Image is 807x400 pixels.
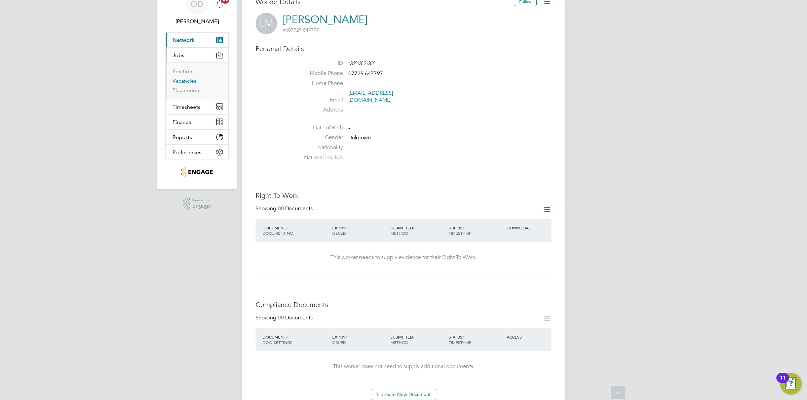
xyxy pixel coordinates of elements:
[181,167,213,177] img: jambo-logo-retina.png
[262,363,545,370] div: This worker does not need to supply additional documents.
[256,13,277,34] span: LM
[165,167,229,177] a: Go to home page
[172,149,201,155] span: Preferences
[166,145,228,160] button: Preferences
[256,191,551,200] h3: Right To Work
[278,205,313,212] span: 00 Documents
[172,68,195,75] a: Positions
[263,230,294,236] span: DOCUMENT NO.
[345,334,347,340] span: /
[505,222,551,234] div: DOWNLOAD
[261,331,331,348] div: DOCUMENT
[331,222,389,239] div: EXPIRY
[165,17,229,26] span: Ollie Dart
[348,135,371,141] span: Unknown
[296,60,343,67] label: ID
[332,230,346,236] span: ISSUED
[283,13,368,26] a: [PERSON_NAME]
[166,130,228,144] button: Reports
[172,78,196,84] a: Vacancies
[296,96,343,103] label: Email
[172,134,192,140] span: Reports
[166,48,228,62] button: Jobs
[780,378,786,387] div: 11
[462,334,464,340] span: /
[505,331,551,343] div: ACCESS
[172,87,200,93] a: Placements
[390,230,408,236] span: METHOD
[348,125,350,131] span: -
[332,340,346,345] span: ISSUED
[296,106,343,114] label: Address
[348,90,393,103] a: [EMAIL_ADDRESS][DOMAIN_NAME]
[283,27,319,33] span: 07729 647797
[390,340,408,345] span: METHOD
[296,124,343,131] label: Date of Birth
[278,314,313,321] span: 00 Documents
[389,222,447,239] div: SUBMITTED
[286,334,287,340] span: /
[262,254,545,261] div: This worker needs to supply evidence for their Right To Work.
[296,134,343,141] label: Gender
[371,389,436,400] button: Create New Document
[256,44,551,53] h3: Personal Details
[261,222,331,239] div: DOCUMENT
[348,60,376,67] span: r32`r3`2r32`
[172,37,195,43] span: Network
[413,334,414,340] span: /
[345,225,347,230] span: /
[172,104,200,110] span: Timesheets
[256,300,551,309] h3: Compliance Documents
[166,99,228,114] button: Timesheets
[192,197,211,203] span: Powered by
[183,197,212,210] a: Powered byEngage
[192,203,211,209] span: Engage
[348,70,383,77] span: 07729 647797
[331,331,389,348] div: EXPIRY
[172,52,184,58] span: Jobs
[166,62,228,99] div: Jobs
[296,70,343,77] label: Mobile Phone
[256,314,314,321] div: Showing
[283,27,288,33] span: m:
[172,119,191,125] span: Finance
[296,80,343,87] label: Home Phone
[447,331,505,348] div: STATUS
[286,225,287,230] span: /
[296,154,343,161] label: National Ins. No.
[447,222,505,239] div: STATUS
[263,340,293,345] span: DOC. SETTINGS
[413,225,414,230] span: /
[166,33,228,47] button: Network
[296,144,343,151] label: Nationality
[780,373,802,395] button: Open Resource Center, 11 new notifications
[256,205,314,212] div: Showing
[166,115,228,129] button: Finance
[462,225,464,230] span: /
[449,340,471,345] span: TIMESTAMP
[389,331,447,348] div: SUBMITTED
[449,230,471,236] span: TIMESTAMP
